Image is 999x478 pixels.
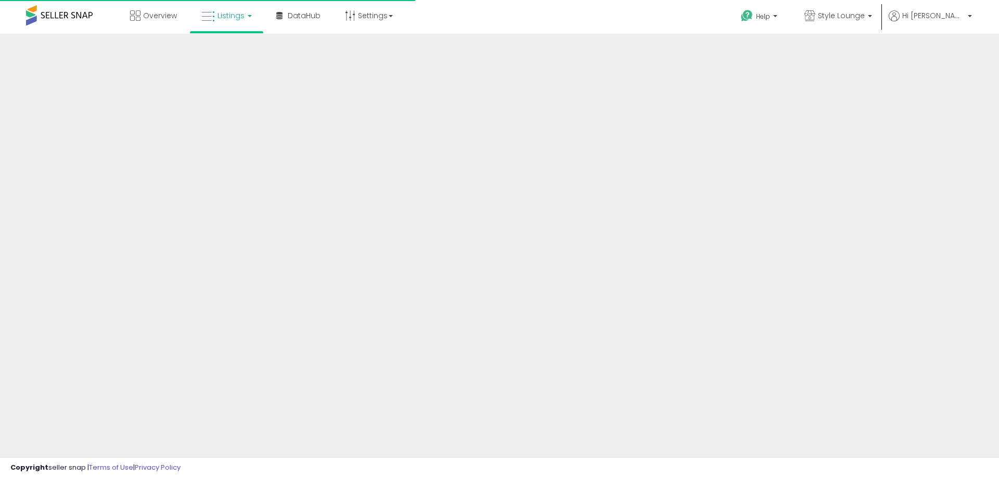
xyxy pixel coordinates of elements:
a: Privacy Policy [135,462,181,472]
span: Style Lounge [818,10,865,21]
a: Hi [PERSON_NAME] [889,10,972,34]
strong: Copyright [10,462,48,472]
span: Listings [217,10,245,21]
span: DataHub [288,10,321,21]
span: Hi [PERSON_NAME] [902,10,965,21]
a: Help [733,2,788,34]
span: Overview [143,10,177,21]
a: Terms of Use [89,462,133,472]
div: seller snap | | [10,463,181,473]
span: Help [756,12,770,21]
i: Get Help [740,9,753,22]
